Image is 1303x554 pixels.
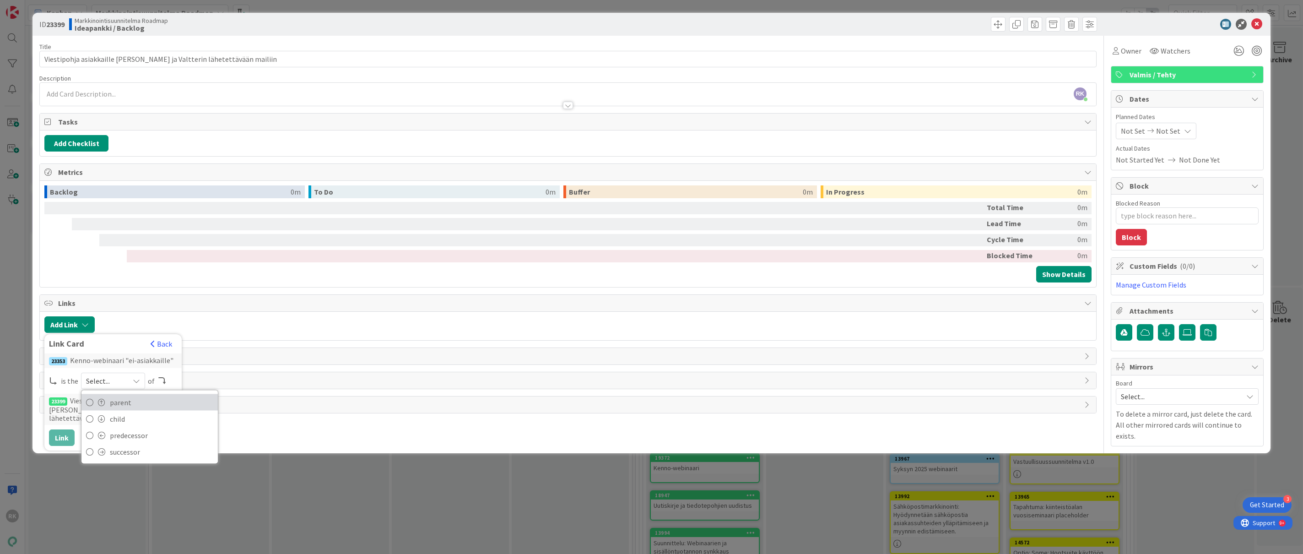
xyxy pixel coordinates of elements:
[39,51,1097,67] input: type card name here...
[1116,408,1259,441] p: To delete a mirror card, just delete the card. All other mirrored cards will continue to exists.
[46,20,65,29] b: 23399
[81,394,218,411] a: parent
[1130,93,1247,104] span: Dates
[1130,69,1247,80] span: Valmis / Tehty
[1041,250,1087,262] div: 0m
[86,375,124,387] span: Select...
[1116,280,1186,289] a: Manage Custom Fields
[546,185,556,198] div: 0m
[49,373,177,389] div: is the of
[110,396,213,409] span: parent
[1116,144,1259,153] span: Actual Dates
[58,375,1080,386] span: History
[39,74,71,82] span: Description
[1121,125,1145,136] span: Not Set
[1121,390,1238,403] span: Select...
[1036,266,1092,282] button: Show Details
[1041,202,1087,214] div: 0m
[569,185,803,198] div: Buffer
[110,412,213,426] span: child
[314,185,546,198] div: To Do
[81,411,218,427] a: child
[50,185,291,198] div: Backlog
[58,399,1080,410] span: Exit Criteria
[49,397,67,406] div: 23399
[44,353,182,368] div: Kenno-webinaari "ei-asiakkaille"
[1077,185,1087,198] div: 0m
[110,429,213,442] span: predecessor
[58,298,1080,309] span: Links
[1121,45,1141,56] span: Owner
[987,250,1037,262] div: Blocked Time
[58,351,1080,362] span: Comments
[44,316,95,333] button: Add Link
[1161,45,1190,56] span: Watchers
[1074,87,1087,100] span: RK
[110,445,213,459] span: successor
[58,167,1080,178] span: Metrics
[75,24,168,32] b: Ideapankki / Backlog
[1179,154,1220,165] span: Not Done Yet
[1130,361,1247,372] span: Mirrors
[49,357,67,365] div: 23353
[1116,154,1164,165] span: Not Started Yet
[39,43,51,51] label: Title
[1041,234,1087,246] div: 0m
[1180,261,1195,271] span: ( 0/0 )
[1116,229,1147,245] button: Block
[1041,218,1087,230] div: 0m
[291,185,301,198] div: 0m
[826,185,1077,198] div: In Progress
[987,218,1037,230] div: Lead Time
[49,429,75,446] button: Link
[1156,125,1180,136] span: Not Set
[150,339,173,349] button: Back
[44,394,182,425] div: Viestipohja asiakkaille [PERSON_NAME] ja Valtterin lähetettävään mailiin
[1130,305,1247,316] span: Attachments
[81,444,218,460] a: successor
[987,234,1037,246] div: Cycle Time
[44,135,108,152] button: Add Checklist
[19,1,42,12] span: Support
[81,427,218,444] a: predecessor
[39,19,65,30] span: ID
[1130,261,1247,272] span: Custom Fields
[803,185,813,198] div: 0m
[1243,497,1292,513] div: Open Get Started checklist, remaining modules: 3
[75,17,168,24] span: Markkinointisuunnitelma Roadmap
[1116,199,1160,207] label: Blocked Reason
[1130,180,1247,191] span: Block
[1250,500,1284,510] div: Get Started
[49,339,146,349] div: Link Card
[58,116,1080,127] span: Tasks
[987,202,1037,214] div: Total Time
[46,4,51,11] div: 9+
[1116,380,1132,386] span: Board
[1116,112,1259,122] span: Planned Dates
[1283,495,1292,503] div: 3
